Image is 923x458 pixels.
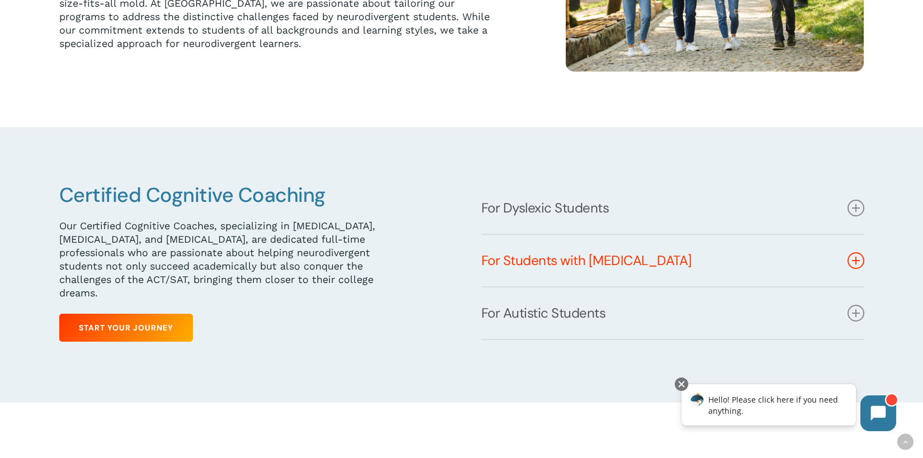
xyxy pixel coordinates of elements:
[670,375,907,442] iframe: Chatbot
[59,182,326,208] span: Certified Cognitive Coaching
[481,182,864,234] a: For Dyslexic Students
[481,235,864,286] a: For Students with [MEDICAL_DATA]
[481,287,864,339] a: For Autistic Students
[59,314,193,342] a: Start Your Journey
[59,219,414,300] p: Our Certified Cognitive Coaches, specializing in [MEDICAL_DATA], [MEDICAL_DATA], and [MEDICAL_DAT...
[79,322,173,333] span: Start Your Journey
